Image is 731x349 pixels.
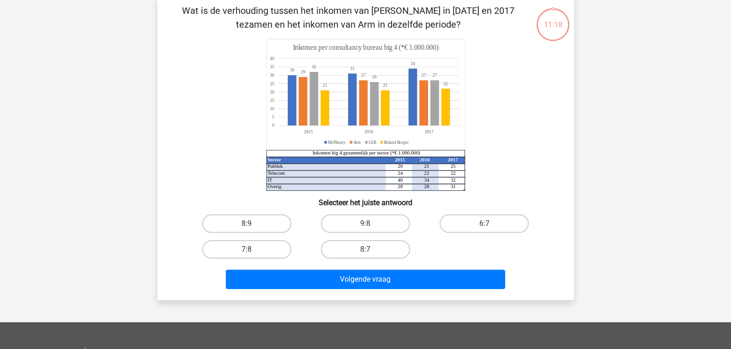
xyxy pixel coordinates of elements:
[450,177,455,183] tspan: 32
[384,139,409,145] tspan: Boland Rerger
[450,163,455,169] tspan: 25
[322,83,387,88] tspan: 2121
[424,170,429,176] tspan: 22
[270,72,274,78] tspan: 30
[395,157,405,162] tspan: 2015
[450,183,455,189] tspan: 31
[440,214,529,233] label: 6:7
[267,163,283,169] tspan: Publiek
[361,72,426,78] tspan: 2727
[424,183,429,189] tspan: 28
[202,240,291,259] label: 7:8
[398,177,403,183] tspan: 40
[270,81,274,86] tspan: 25
[172,191,559,207] h6: Selecteer het juiste antwoord
[270,106,274,112] tspan: 10
[321,214,410,233] label: 9:8
[353,139,361,145] tspan: Arm
[321,240,410,259] label: 8:7
[419,157,429,162] tspan: 2016
[432,72,437,78] tspan: 27
[312,64,316,70] tspan: 32
[272,114,274,120] tspan: 5
[369,139,377,145] tspan: GCB
[424,177,429,183] tspan: 34
[270,98,274,103] tspan: 15
[301,69,305,75] tspan: 29
[398,170,403,176] tspan: 24
[226,270,505,289] button: Volgende vraag
[172,4,525,31] p: Wat is de verhouding tussen het inkomen van [PERSON_NAME] in [DATE] en 2017 tezamen en het inkome...
[293,43,438,52] tspan: Inkomen per consultancy bureau big 4 (*€ 1.000.000)
[443,81,447,86] tspan: 22
[398,163,403,169] tspan: 20
[267,157,281,162] tspan: Sector
[411,61,415,66] tspan: 34
[270,56,274,61] tspan: 40
[424,163,429,169] tspan: 21
[536,7,570,30] div: 11:18
[372,74,376,80] tspan: 26
[450,170,455,176] tspan: 22
[270,64,274,70] tspan: 35
[202,214,291,233] label: 8:9
[328,139,346,145] tspan: McFlinsey
[267,177,272,183] tspan: IT
[447,157,458,162] tspan: 2017
[267,183,282,189] tspan: Overig
[270,89,274,95] tspan: 20
[272,123,274,128] tspan: 0
[312,150,420,156] tspan: Inkomen big 4 gezamenlijk per sector (*€ 1.000.000)
[350,66,355,71] tspan: 31
[290,67,294,73] tspan: 30
[267,170,285,176] tspan: Telecom
[304,129,433,135] tspan: 201520162017
[398,183,403,189] tspan: 28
